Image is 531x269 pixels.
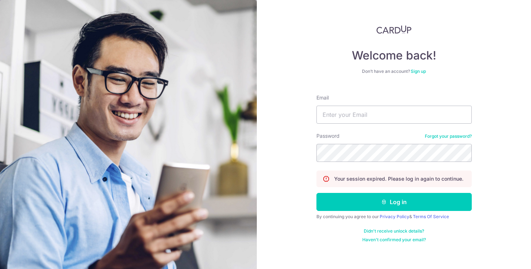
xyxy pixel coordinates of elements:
label: Email [316,94,329,101]
p: Your session expired. Please log in again to continue. [334,175,463,182]
h4: Welcome back! [316,48,472,63]
img: CardUp Logo [376,25,412,34]
div: Don’t have an account? [316,69,472,74]
a: Privacy Policy [380,214,409,219]
a: Forgot your password? [425,133,472,139]
a: Haven't confirmed your email? [362,237,426,243]
a: Didn't receive unlock details? [364,228,424,234]
button: Log in [316,193,472,211]
a: Sign up [411,69,426,74]
div: By continuing you agree to our & [316,214,472,220]
label: Password [316,132,340,140]
a: Terms Of Service [413,214,449,219]
input: Enter your Email [316,106,472,124]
